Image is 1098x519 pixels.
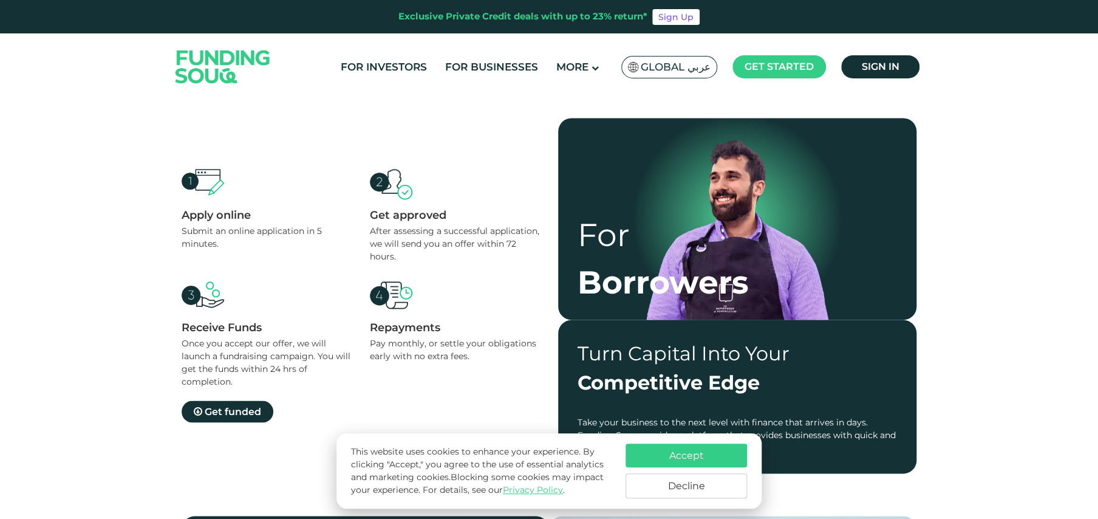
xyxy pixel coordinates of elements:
[351,445,613,497] p: This website uses cookies to enhance your experience. By clicking "Accept," you agree to the use ...
[182,400,273,422] a: Get funded
[578,342,789,365] span: Turn Capital Into Your
[163,36,282,97] img: Logo
[398,10,647,24] div: Exclusive Private Credit deals with up to 23% return*
[370,337,540,363] div: Pay monthly, or settle your obligations early with no extra fees.
[338,57,430,77] a: For Investors
[182,321,352,334] div: Receive Funds
[578,211,749,259] div: For
[578,371,760,394] span: Competitive Edge
[626,444,747,467] button: Accept
[182,225,352,250] div: Submit an online application in 5 minutes.
[556,61,588,73] span: More
[503,484,563,495] a: Privacy Policy
[370,169,412,200] img: create account
[841,55,919,78] a: Sign in
[745,61,814,72] span: Get started
[182,169,224,195] img: create account
[423,484,565,495] span: For details, see our .
[182,337,352,388] div: Once you accept our offer, we will launch a fundraising campaign. You will get the funds within 2...
[205,405,261,417] span: Get funded
[182,208,352,222] div: Apply online
[578,416,896,453] span: Take your business to the next level with finance that arrives in days. Funding Souq provides a p...
[578,259,749,306] div: Borrowers
[652,9,700,25] a: Sign Up
[370,225,540,263] div: After assessing a successful application, we will send you an offer within 72 hours.
[442,57,541,77] a: For Businesses
[862,61,899,72] span: Sign in
[182,281,224,308] img: create account
[370,208,540,222] div: Get approved
[370,281,412,309] img: create account
[370,321,540,334] div: Repayments
[646,137,828,320] img: for-borrower
[351,472,604,495] span: Blocking some cookies may impact your experience.
[628,62,639,72] img: SA Flag
[641,60,711,74] span: Global عربي
[626,473,747,498] button: Decline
